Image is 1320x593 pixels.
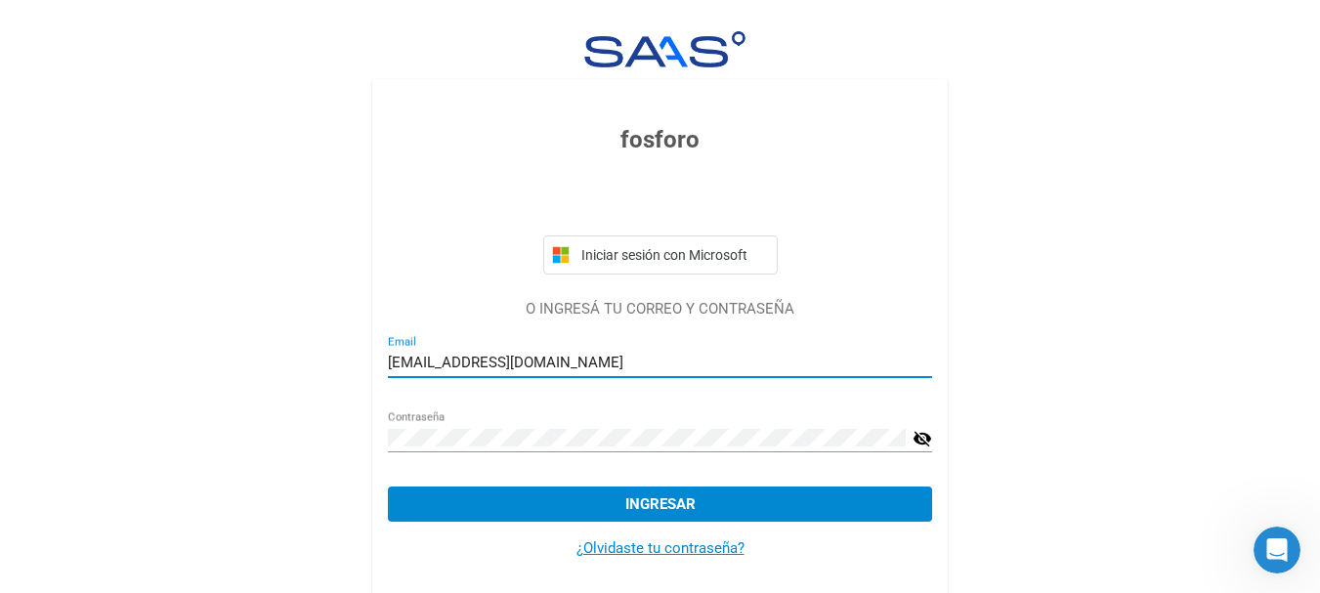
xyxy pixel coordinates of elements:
[576,539,745,557] a: ¿Olvidaste tu contraseña?
[388,298,932,320] p: O INGRESÁ TU CORREO Y CONTRASEÑA
[577,247,769,263] span: Iniciar sesión con Microsoft
[533,179,788,222] iframe: Botón Iniciar sesión con Google
[625,495,696,513] span: Ingresar
[543,235,778,275] button: Iniciar sesión con Microsoft
[913,427,932,450] mat-icon: visibility_off
[388,487,932,522] button: Ingresar
[388,122,932,157] h3: fosforo
[1254,527,1300,573] iframe: Intercom live chat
